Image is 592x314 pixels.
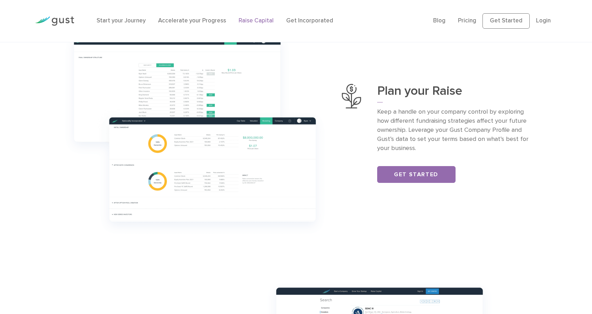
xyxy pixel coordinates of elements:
a: Blog [433,17,445,24]
h3: Plan your Raise [377,84,534,102]
a: Raise Capital [239,17,274,24]
a: Get Started [482,13,530,29]
a: Get Incorporated [286,17,333,24]
a: Login [536,17,551,24]
a: Get Started [377,166,456,183]
a: Start your Journey [97,17,146,24]
img: Group 1146 [58,26,331,241]
img: Gust Logo [35,16,74,26]
a: Accelerate your Progress [158,17,226,24]
p: Keep a handle on your company control by exploring how different fundraising strategies affect yo... [377,107,534,153]
a: Pricing [458,17,476,24]
img: Plan Your Raise [342,84,361,108]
